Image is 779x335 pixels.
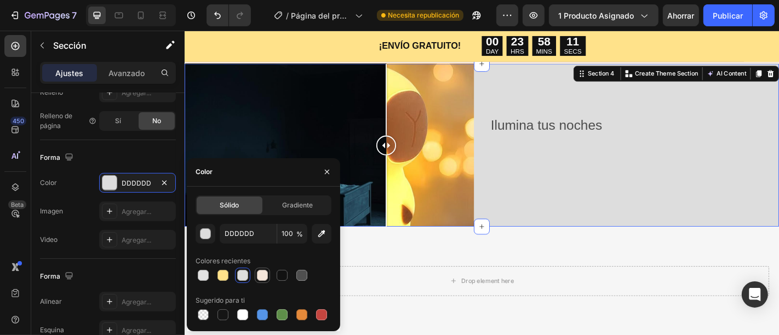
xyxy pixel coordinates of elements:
[286,11,289,20] font: /
[53,40,87,51] font: Sección
[337,37,657,119] div: Rich Text Editor. Editing area: main
[53,39,143,52] p: Sección
[703,4,752,26] button: Publicar
[40,207,63,215] font: Imagen
[152,117,161,125] font: No
[40,112,72,130] font: Relleno de página
[196,257,250,265] font: Colores recientes
[742,281,768,308] div: Abrir Intercom Messenger
[40,153,60,161] font: Forma
[291,11,349,43] font: Página del producto - [DATE] 19:15:00
[122,207,151,216] font: Agregar...
[40,235,58,244] font: Video
[220,224,277,244] input: Por ejemplo: FFFFFF
[498,43,568,53] p: Create Theme Section
[122,89,151,97] font: Agregar...
[663,4,699,26] button: Ahorrar
[296,230,303,238] font: %
[122,326,151,334] font: Agregar...
[207,4,251,26] div: Deshacer/Rehacer
[40,297,62,305] font: Alinear
[196,296,245,304] font: Sugerido para ti
[549,4,658,26] button: 1 producto asignado
[40,272,60,280] font: Forma
[306,273,364,281] div: Drop element here
[40,178,57,187] font: Color
[13,117,24,125] font: 450
[4,4,82,26] button: 7
[713,11,743,20] font: Publicar
[108,68,145,78] font: Avanzado
[72,10,77,21] font: 7
[56,68,84,78] font: Ajustes
[11,201,24,209] font: Beta
[668,11,695,20] font: Ahorrar
[116,117,122,125] font: Sí
[282,201,313,209] font: Gradiente
[444,43,478,53] div: Section 4
[388,11,459,19] font: Necesita republicación
[122,298,151,306] font: Agregar...
[40,326,64,334] font: Esquina
[196,168,213,176] font: Color
[339,91,656,118] p: Ilumina tus noches
[575,41,623,54] button: AI Content
[220,201,239,209] font: Sólido
[558,11,634,20] font: 1 producto asignado
[122,236,151,244] font: Agregar...
[122,179,151,187] font: DDDDDD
